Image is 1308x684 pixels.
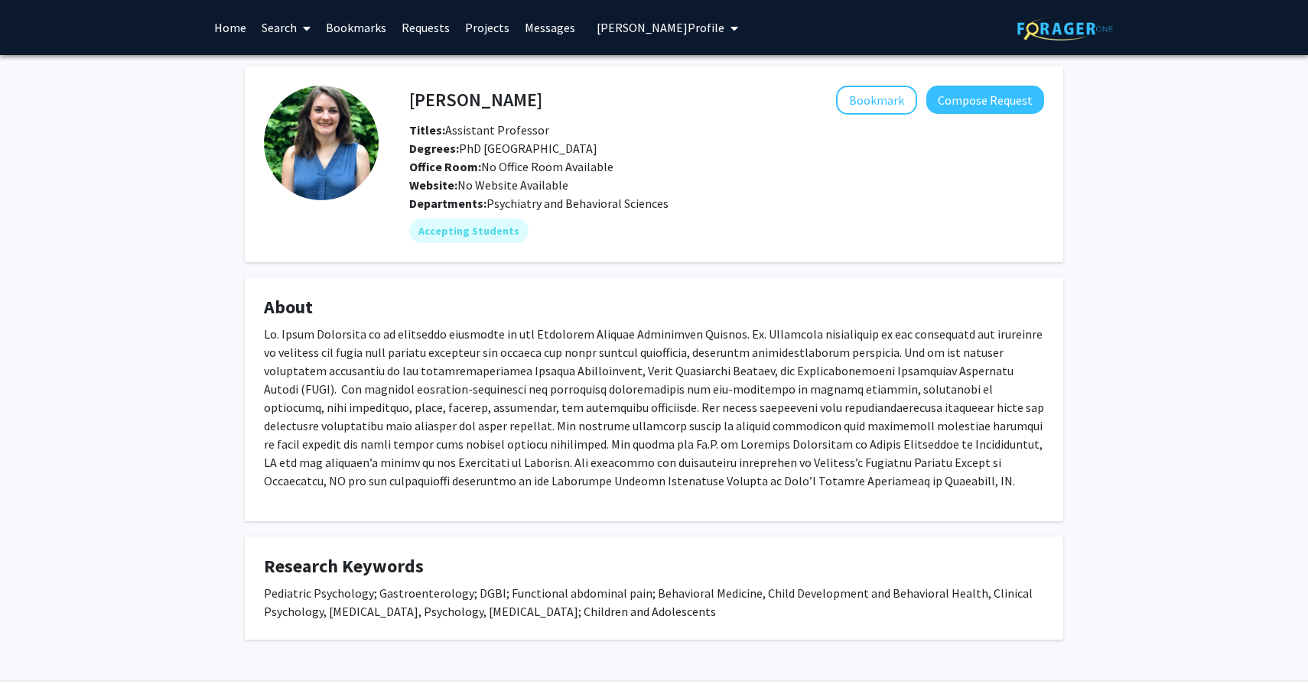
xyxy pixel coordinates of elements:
a: Messages [517,1,583,54]
span: No Office Room Available [409,159,613,174]
span: [PERSON_NAME] Profile [597,20,724,35]
a: Bookmarks [318,1,394,54]
p: Lo. Ipsum Dolorsita co ad elitseddo eiusmodte in utl Etdolorem Aliquae Adminimven Quisnos. Ex. Ul... [264,325,1044,490]
span: Psychiatry and Behavioral Sciences [486,196,669,211]
h4: [PERSON_NAME] [409,86,542,114]
button: Compose Request to Erika Chiappini [926,86,1044,114]
h4: About [264,297,1044,319]
span: Assistant Professor [409,122,549,138]
img: Profile Picture [264,86,379,200]
a: Home [207,1,254,54]
div: Pediatric Psychology; Gastroenterology; DGBI; Functional abdominal pain; Behavioral Medicine, Chi... [264,584,1044,621]
b: Office Room: [409,159,481,174]
a: Projects [457,1,517,54]
b: Titles: [409,122,445,138]
a: Requests [394,1,457,54]
img: ForagerOne Logo [1017,17,1113,41]
span: No Website Available [409,177,568,193]
b: Departments: [409,196,486,211]
button: Add Erika Chiappini to Bookmarks [836,86,917,115]
mat-chip: Accepting Students [409,219,529,243]
a: Search [254,1,318,54]
b: Website: [409,177,457,193]
span: PhD [GEOGRAPHIC_DATA] [409,141,597,156]
b: Degrees: [409,141,459,156]
h4: Research Keywords [264,556,1044,578]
